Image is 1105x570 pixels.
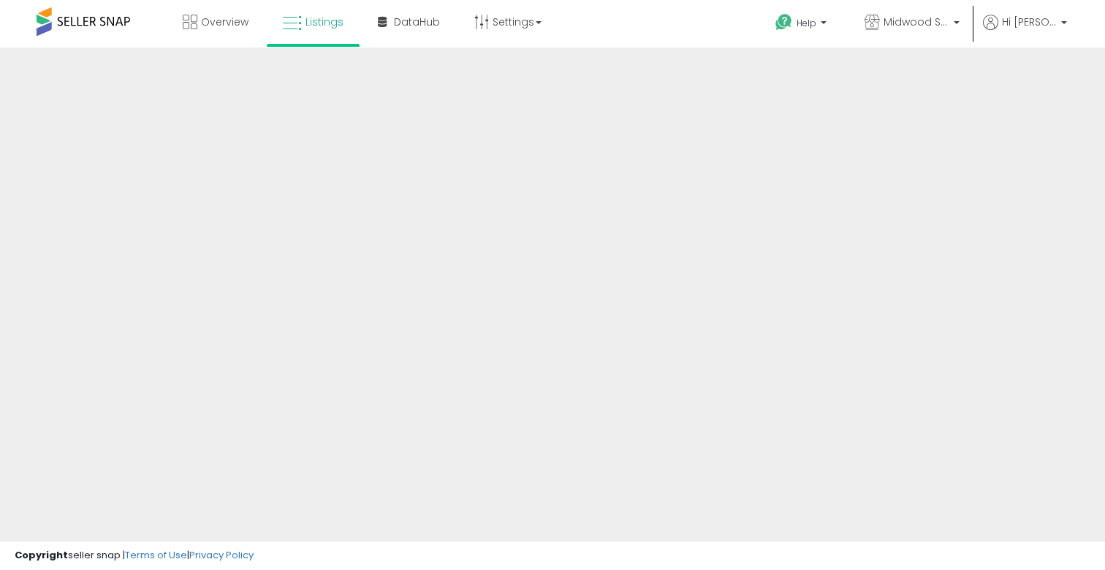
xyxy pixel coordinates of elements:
[189,548,254,562] a: Privacy Policy
[797,17,816,29] span: Help
[1002,15,1057,29] span: Hi [PERSON_NAME]
[764,2,841,47] a: Help
[305,15,343,29] span: Listings
[884,15,949,29] span: Midwood Soles
[983,15,1067,47] a: Hi [PERSON_NAME]
[125,548,187,562] a: Terms of Use
[775,13,793,31] i: Get Help
[201,15,248,29] span: Overview
[15,548,68,562] strong: Copyright
[15,549,254,563] div: seller snap | |
[394,15,440,29] span: DataHub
